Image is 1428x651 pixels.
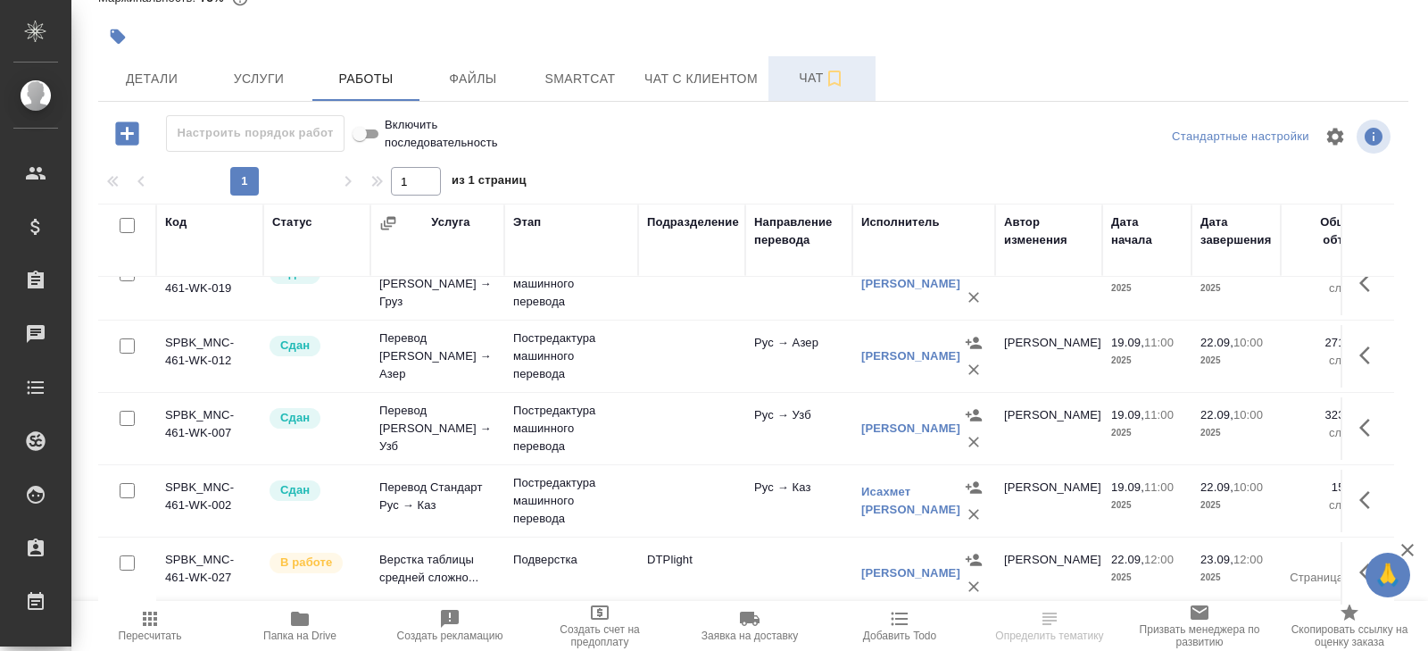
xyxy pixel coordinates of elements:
button: Призвать менеджера по развитию [1125,601,1274,651]
span: Заявка на доставку [702,630,798,642]
td: Перевод [PERSON_NAME] → Азер [370,321,504,392]
button: Назначить [960,402,987,429]
span: Призвать менеджера по развитию [1135,623,1264,648]
p: Сдан [280,337,310,355]
span: Включить последовательность [385,116,514,152]
td: Перевод Стандарт Рус → Каз [370,470,504,532]
p: 22.09, [1200,408,1233,421]
div: Автор изменения [1004,213,1093,249]
p: 22.09, [1111,553,1144,566]
td: [PERSON_NAME] [995,325,1102,388]
p: 271,35 [1290,334,1361,352]
span: Чат с клиентом [644,68,758,90]
p: 2025 [1111,352,1183,370]
p: 2025 [1111,424,1183,442]
button: Создать счет на предоплату [525,601,675,651]
span: Услуги [216,68,302,90]
td: Рус → Груз [745,253,852,315]
td: [PERSON_NAME] [995,542,1102,605]
button: Здесь прячутся важные кнопки [1349,479,1391,522]
p: 22.09, [1200,480,1233,494]
button: Заявка на доставку [675,601,825,651]
div: Исполнитель [861,213,940,231]
button: Здесь прячутся важные кнопки [1349,551,1391,594]
div: split button [1167,123,1314,151]
span: Работы [323,68,409,90]
p: Постредактура машинного перевода [513,402,629,455]
p: 11:00 [1144,480,1174,494]
span: Папка на Drive [263,630,336,642]
button: Удалить [960,356,987,383]
td: [PERSON_NAME] [995,470,1102,532]
p: 23.09, [1200,553,1233,566]
p: слово [1290,497,1361,514]
button: Удалить [960,501,987,528]
div: Менеджер проверил работу исполнителя, передает ее на следующий этап [268,479,361,503]
button: Удалить [960,573,987,600]
p: 2025 [1200,424,1272,442]
span: из 1 страниц [452,170,527,196]
p: 10:00 [1233,480,1263,494]
p: 2025 [1200,569,1272,587]
span: Определить тематику [995,630,1103,642]
div: Менеджер проверил работу исполнителя, передает ее на следующий этап [268,406,361,430]
p: 2025 [1200,497,1272,514]
button: Здесь прячутся важные кнопки [1349,262,1391,305]
div: Общий объем [1290,213,1361,249]
button: Добавить тэг [98,17,137,56]
p: 19.09, [1111,408,1144,421]
span: Пересчитать [119,630,182,642]
p: Постредактура машинного перевода [513,257,629,311]
span: Чат [779,67,865,89]
td: Верстка таблицы средней сложно... [370,542,504,605]
svg: Подписаться [824,68,845,89]
p: Страница А4 [1290,569,1361,587]
p: 11:00 [1144,408,1174,421]
span: Детали [109,68,195,90]
p: 2025 [1200,352,1272,370]
a: [PERSON_NAME] [861,349,960,363]
p: 2025 [1111,497,1183,514]
td: DTPlight [638,542,745,605]
td: Перевод [PERSON_NAME] → Узб [370,393,504,464]
a: [PERSON_NAME] [861,421,960,435]
div: Услуга [431,213,469,231]
td: [PERSON_NAME] [995,397,1102,460]
td: SPBK_MNC-461-WK-027 [156,542,263,605]
p: 10:00 [1233,408,1263,421]
td: Рус → Каз [745,470,852,532]
td: [PERSON_NAME] [995,253,1102,315]
a: [PERSON_NAME] [861,566,960,580]
p: 154,3 [1290,479,1361,497]
span: Файлы [430,68,516,90]
p: 140 [1290,551,1361,569]
a: Исахмет [PERSON_NAME] [861,485,960,516]
div: Дата начала [1111,213,1183,249]
p: 12:00 [1233,553,1263,566]
span: Посмотреть информацию [1357,120,1394,154]
button: Назначить [960,474,987,501]
td: Рус → Узб [745,397,852,460]
button: Удалить [960,429,987,455]
span: Настроить таблицу [1314,115,1357,158]
button: Папка на Drive [225,601,375,651]
p: 2025 [1111,280,1183,297]
button: Скопировать ссылку на оценку заказа [1274,601,1424,651]
span: Создать счет на предоплату [535,623,664,648]
div: Этап [513,213,541,231]
div: Менеджер проверил работу исполнителя, передает ее на следующий этап [268,334,361,358]
div: Направление перевода [754,213,843,249]
td: SPBK_MNC-461-WK-012 [156,325,263,388]
p: 10:00 [1233,336,1263,349]
button: Здесь прячутся важные кнопки [1349,406,1391,449]
div: Статус [272,213,312,231]
p: 22.09, [1200,336,1233,349]
button: Определить тематику [975,601,1125,651]
button: Добавить Todo [825,601,975,651]
p: 2025 [1200,280,1272,297]
td: Перевод [PERSON_NAME] → Груз [370,248,504,320]
span: Добавить Todo [863,630,936,642]
td: SPBK_MNC-461-WK-019 [156,253,263,315]
td: SPBK_MNC-461-WK-007 [156,397,263,460]
button: 🙏 [1366,553,1410,597]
